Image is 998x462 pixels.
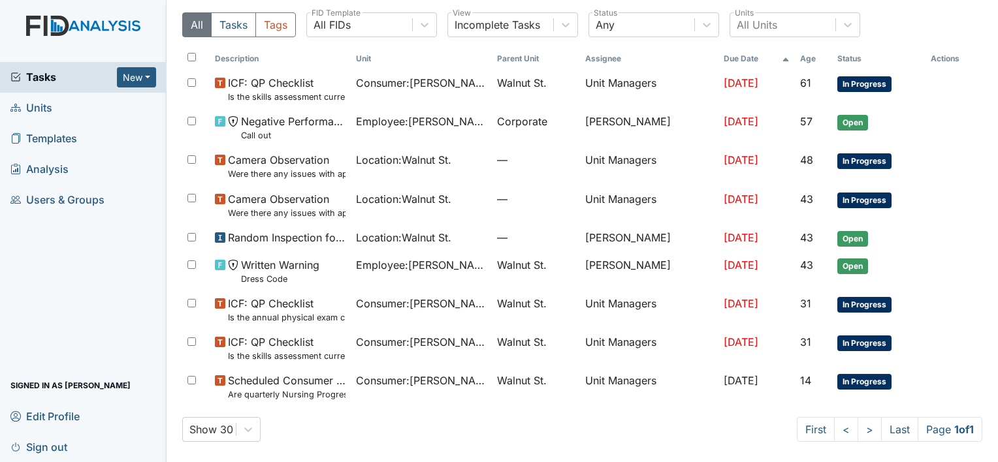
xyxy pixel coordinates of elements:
th: Toggle SortBy [718,48,795,70]
span: In Progress [837,76,892,92]
span: Consumer : [PERSON_NAME][GEOGRAPHIC_DATA] [356,334,487,350]
span: [DATE] [724,335,758,348]
span: Walnut St. [497,373,547,388]
span: Users & Groups [10,190,105,210]
a: > [858,417,882,442]
span: Location : Walnut St. [356,191,451,207]
span: Open [837,115,868,131]
span: [DATE] [724,374,758,387]
span: In Progress [837,374,892,390]
span: 31 [800,335,811,348]
th: Toggle SortBy [795,48,833,70]
span: ICF: QP Checklist Is the skills assessment current? (document the date in the comment section) [228,75,346,103]
span: Walnut St. [497,75,547,91]
span: ICF: QP Checklist Is the annual physical exam current? (document the date in the comment section) [228,296,346,324]
span: Corporate [497,114,547,129]
span: Open [837,231,868,247]
button: Tags [255,12,296,37]
td: Unit Managers [580,70,718,108]
span: In Progress [837,153,892,169]
span: Walnut St. [497,257,547,273]
td: Unit Managers [580,186,718,224]
span: 61 [800,76,811,89]
a: Tasks [10,69,117,85]
div: Show 30 [189,422,233,437]
span: 48 [800,153,813,166]
td: [PERSON_NAME] [580,224,718,252]
span: Units [10,98,52,118]
span: In Progress [837,192,892,208]
span: [DATE] [724,231,758,244]
span: In Progress [837,297,892,313]
div: Incomplete Tasks [455,17,540,33]
span: Employee : [PERSON_NAME][GEOGRAPHIC_DATA] [356,257,487,273]
span: Consumer : [PERSON_NAME] [356,296,487,311]
span: [DATE] [724,115,758,128]
small: Is the annual physical exam current? (document the date in the comment section) [228,311,346,324]
button: Tasks [211,12,256,37]
span: 57 [800,115,813,128]
span: Written Warning Dress Code [241,257,319,285]
span: [DATE] [724,76,758,89]
div: Type filter [182,12,296,37]
span: Walnut St. [497,296,547,311]
span: 14 [800,374,811,387]
span: Location : Walnut St. [356,152,451,168]
small: Is the skills assessment current? (document the date in the comment section) [228,350,346,362]
span: Walnut St. [497,334,547,350]
button: All [182,12,212,37]
small: Were there any issues with applying topical medications? ( Starts at the top of MAR and works the... [228,168,346,180]
span: Camera Observation Were there any issues with applying topical medications? ( Starts at the top o... [228,152,346,180]
th: Toggle SortBy [832,48,926,70]
span: Location : Walnut St. [356,230,451,245]
span: [DATE] [724,153,758,166]
nav: task-pagination [797,417,982,442]
input: Toggle All Rows Selected [187,53,196,61]
span: Analysis [10,159,69,179]
th: Toggle SortBy [492,48,579,70]
span: Sign out [10,437,67,457]
th: Assignee [580,48,718,70]
span: Signed in as [PERSON_NAME] [10,375,131,395]
div: Any [596,17,615,33]
span: Scheduled Consumer Chart Review Are quarterly Nursing Progress Notes/Visual Assessments completed... [228,373,346,401]
a: < [834,417,858,442]
td: [PERSON_NAME] [580,252,718,290]
span: Negative Performance Review Call out [241,114,346,142]
td: Unit Managers [580,329,718,367]
small: Dress Code [241,273,319,285]
span: [DATE] [724,297,758,310]
span: Employee : [PERSON_NAME] [356,114,487,129]
td: Unit Managers [580,367,718,406]
span: — [497,152,574,168]
span: 43 [800,258,813,271]
strong: 1 of 1 [954,423,974,436]
span: ICF: QP Checklist Is the skills assessment current? (document the date in the comment section) [228,334,346,362]
span: 43 [800,231,813,244]
small: Were there any issues with applying topical medications? ( Starts at the top of MAR and works the... [228,207,346,219]
th: Toggle SortBy [210,48,351,70]
a: First [797,417,835,442]
span: [DATE] [724,258,758,271]
small: Are quarterly Nursing Progress Notes/Visual Assessments completed by the end of the month followi... [228,388,346,401]
span: Random Inspection for Evening [228,230,346,245]
span: Page [918,417,982,442]
span: Consumer : [PERSON_NAME][GEOGRAPHIC_DATA] [356,75,487,91]
small: Call out [241,129,346,142]
div: All Units [737,17,777,33]
td: Unit Managers [580,147,718,185]
th: Toggle SortBy [351,48,492,70]
td: [PERSON_NAME] [580,108,718,147]
th: Actions [926,48,982,70]
div: All FIDs [314,17,351,33]
td: Unit Managers [580,290,718,329]
span: Templates [10,129,77,149]
span: 31 [800,297,811,310]
span: [DATE] [724,192,758,206]
span: Consumer : [PERSON_NAME], Triquasha [356,373,487,388]
span: Open [837,258,868,274]
span: Camera Observation Were there any issues with applying topical medications? ( Starts at the top o... [228,191,346,219]
a: Last [881,417,918,442]
small: Is the skills assessment current? (document the date in the comment section) [228,91,346,103]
